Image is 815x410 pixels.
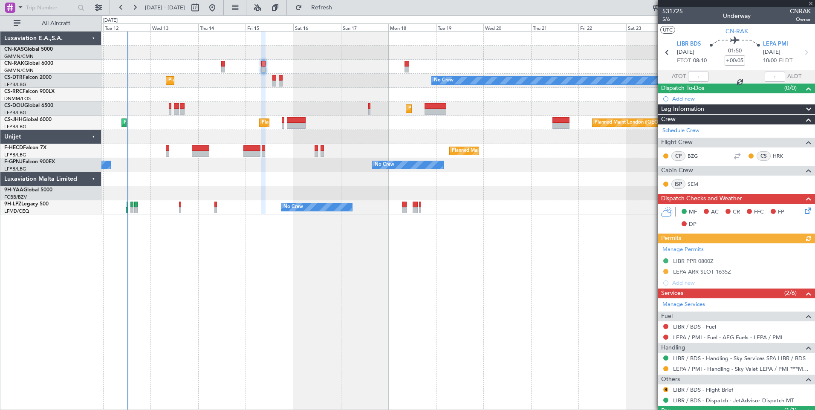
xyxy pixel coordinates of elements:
[790,16,811,23] span: Owner
[434,74,454,87] div: No Crew
[22,20,90,26] span: All Aircraft
[4,124,26,130] a: LFPB/LBG
[784,289,797,297] span: (2/6)
[763,40,788,49] span: LEPA PMI
[689,208,697,217] span: MF
[4,95,31,102] a: DNMM/LOS
[663,387,668,392] button: R
[725,27,748,36] span: CN-RAK
[408,102,543,115] div: Planned Maint [GEOGRAPHIC_DATA] ([GEOGRAPHIC_DATA])
[293,23,341,31] div: Sat 16
[4,89,55,94] a: CS-RRCFalcon 900LX
[688,152,707,160] a: BZG
[4,194,27,200] a: FCBB/BZV
[4,202,49,207] a: 9H-LPZLegacy 500
[711,208,719,217] span: AC
[341,23,389,31] div: Sun 17
[4,89,23,94] span: CS-RRC
[626,23,674,31] div: Sat 23
[168,74,212,87] div: Planned Maint Sofia
[4,47,53,52] a: CN-KASGlobal 5000
[4,75,52,80] a: CS-DTRFalcon 2000
[4,188,23,193] span: 9H-YAA
[662,300,705,309] a: Manage Services
[757,151,771,161] div: CS
[436,23,484,31] div: Tue 19
[103,17,118,24] div: [DATE]
[723,12,751,20] div: Underway
[689,220,697,229] span: DP
[4,47,24,52] span: CN-KAS
[763,57,777,65] span: 10:00
[677,40,701,49] span: LIBR BDS
[672,95,811,102] div: Add new
[671,151,685,161] div: CP
[673,323,716,330] a: LIBR / BDS - Fuel
[4,145,46,150] a: F-HECDFalcon 7X
[4,188,52,193] a: 9H-YAAGlobal 5000
[728,47,742,55] span: 01:50
[790,7,811,16] span: CNRAK
[778,208,784,217] span: FP
[198,23,246,31] div: Thu 14
[662,16,683,23] span: 5/6
[661,104,704,114] span: Leg Information
[452,144,586,157] div: Planned Maint [GEOGRAPHIC_DATA] ([GEOGRAPHIC_DATA])
[4,61,53,66] a: CN-RAKGlobal 6000
[779,57,792,65] span: ELDT
[26,1,75,14] input: Trip Number
[291,1,342,14] button: Refresh
[661,375,680,384] span: Others
[673,334,783,341] a: LEPA / PMI - Fuel - AEG Fuels - LEPA / PMI
[661,194,742,204] span: Dispatch Checks and Weather
[672,72,686,81] span: ATOT
[661,138,693,147] span: Flight Crew
[483,23,531,31] div: Wed 20
[773,152,792,160] a: HRK
[661,343,685,353] span: Handling
[388,23,436,31] div: Mon 18
[283,201,303,214] div: No Crew
[661,166,693,176] span: Cabin Crew
[677,48,694,57] span: [DATE]
[4,61,24,66] span: CN-RAK
[4,202,21,207] span: 9H-LPZ
[673,365,811,372] a: LEPA / PMI - Handling - Sky Valet LEPA / PMI ***MYHANDLING***
[688,180,707,188] a: SEM
[4,145,23,150] span: F-HECD
[4,110,26,116] a: LFPB/LBG
[661,84,704,93] span: Dispatch To-Dos
[661,289,683,298] span: Services
[4,159,55,165] a: F-GPNJFalcon 900EX
[662,127,699,135] a: Schedule Crew
[4,103,24,108] span: CS-DOU
[763,48,780,57] span: [DATE]
[150,23,198,31] div: Wed 13
[304,5,340,11] span: Refresh
[673,397,794,404] a: LIBR / BDS - Dispatch - JetAdvisor Dispatch MT
[578,23,626,31] div: Fri 22
[4,159,23,165] span: F-GPNJ
[787,72,801,81] span: ALDT
[4,208,29,214] a: LFMD/CEQ
[262,116,396,129] div: Planned Maint [GEOGRAPHIC_DATA] ([GEOGRAPHIC_DATA])
[531,23,579,31] div: Thu 21
[733,208,740,217] span: CR
[671,179,685,189] div: ISP
[660,26,675,34] button: UTC
[754,208,764,217] span: FFC
[4,81,26,88] a: LFPB/LBG
[693,57,707,65] span: 08:10
[9,17,92,30] button: All Aircraft
[784,84,797,92] span: (0/0)
[4,117,23,122] span: CS-JHH
[677,57,691,65] span: ETOT
[4,117,52,122] a: CS-JHHGlobal 6000
[661,312,673,321] span: Fuel
[595,116,697,129] div: Planned Maint London ([GEOGRAPHIC_DATA])
[662,7,683,16] span: 531725
[673,386,733,393] a: LIBR / BDS - Flight Brief
[4,103,53,108] a: CS-DOUGlobal 6500
[661,115,676,124] span: Crew
[103,23,151,31] div: Tue 12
